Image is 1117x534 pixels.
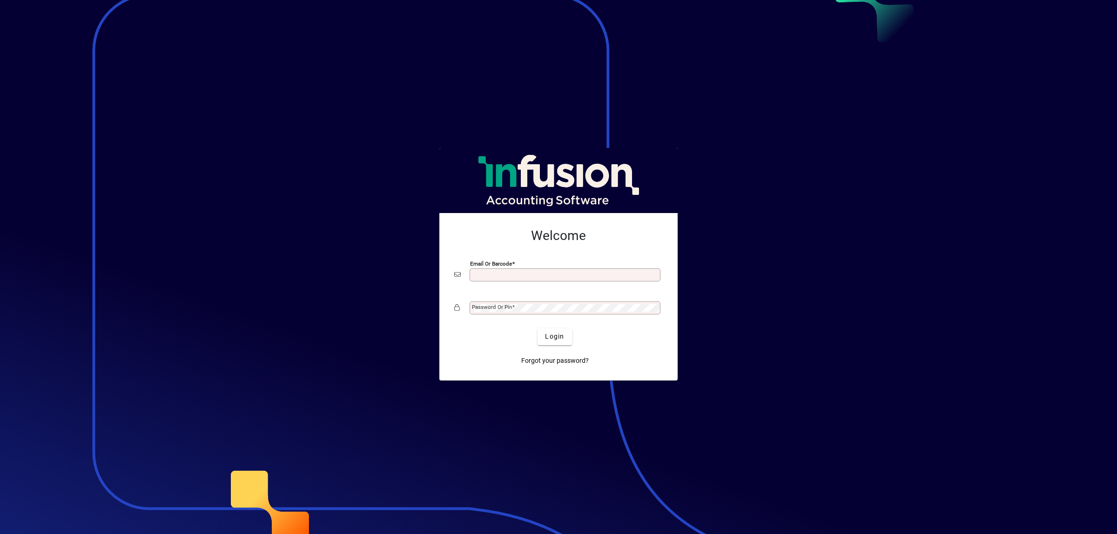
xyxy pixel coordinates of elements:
button: Login [538,328,572,345]
mat-label: Password or Pin [472,304,512,310]
a: Forgot your password? [518,353,592,369]
span: Forgot your password? [521,356,589,366]
span: Login [545,332,564,341]
h2: Welcome [454,228,663,244]
mat-label: Email or Barcode [470,260,512,267]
